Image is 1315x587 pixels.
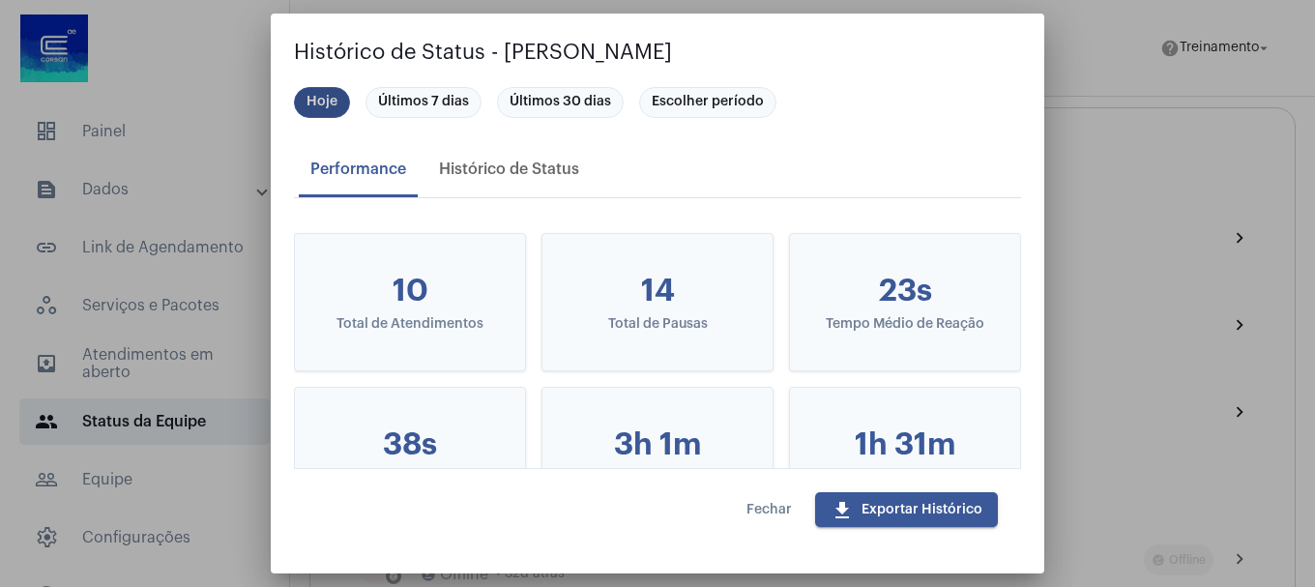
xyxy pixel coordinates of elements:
div: Histórico de Status [439,161,579,178]
button: Fechar [731,492,807,527]
div: Tempo Médio de Reação [821,317,989,332]
div: 1h 31m [821,426,989,463]
mat-chip: Últimos 30 dias [497,87,624,118]
div: 10 [326,273,494,309]
div: 3h 1m [573,426,742,463]
mat-chip: Escolher período [639,87,776,118]
mat-icon: download [831,499,854,522]
mat-chip: Hoje [294,87,350,118]
button: Exportar Histórico [815,492,998,527]
span: Exportar Histórico [831,503,982,516]
div: 23s [821,273,989,309]
div: 14 [573,273,742,309]
mat-chip: Últimos 7 dias [365,87,482,118]
h2: Histórico de Status - [PERSON_NAME] [294,37,1021,68]
div: Total de Atendimentos [326,317,494,332]
mat-chip-list: Seleção de período [294,83,1021,122]
div: Total de Pausas [573,317,742,332]
div: 38s [326,426,494,463]
div: Performance [310,161,406,178]
span: Fechar [746,503,792,516]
